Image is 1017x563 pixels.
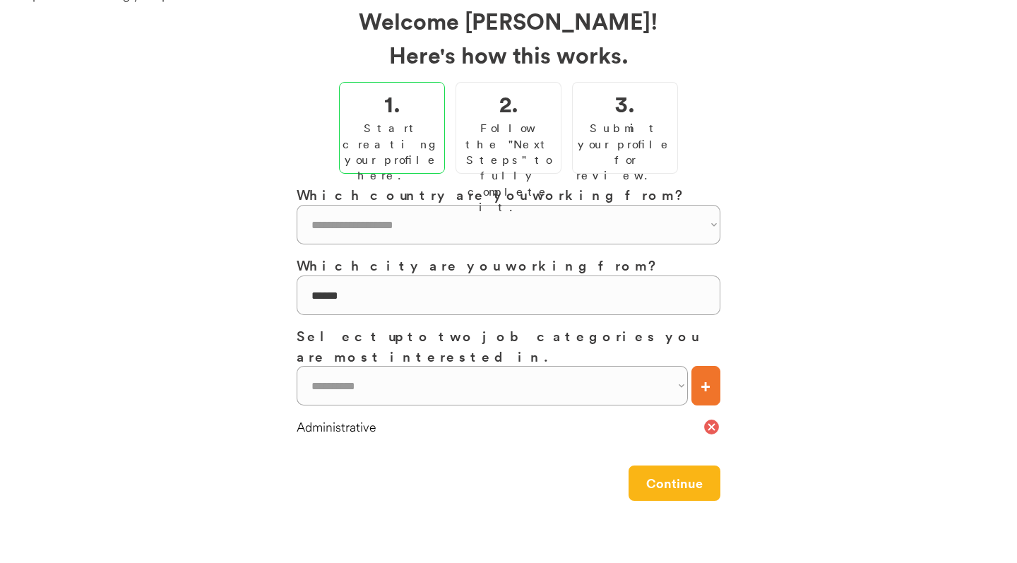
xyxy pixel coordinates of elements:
[629,466,720,501] button: Continue
[691,366,720,405] button: +
[703,418,720,436] button: cancel
[297,418,703,436] div: Administrative
[297,255,720,275] h3: Which city are you working from?
[615,86,635,120] h2: 3.
[460,120,557,215] div: Follow the "Next Steps" to fully complete it.
[343,120,441,184] div: Start creating your profile here.
[576,120,674,184] div: Submit your profile for review.
[297,4,720,71] h2: Welcome [PERSON_NAME]! Here's how this works.
[297,184,720,205] h3: Which country are you working from?
[499,86,518,120] h2: 2.
[297,326,720,366] h3: Select up to two job categories you are most interested in.
[384,86,400,120] h2: 1.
